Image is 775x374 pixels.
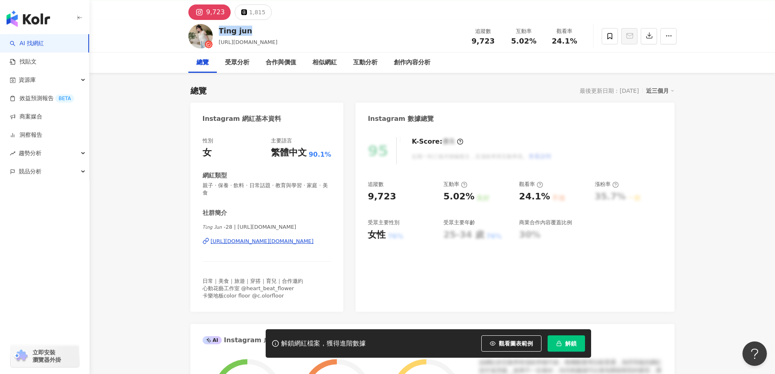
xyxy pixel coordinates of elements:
[203,238,332,245] a: [URL][DOMAIN_NAME][DOMAIN_NAME]
[188,4,231,20] button: 9,723
[580,87,639,94] div: 最後更新日期：[DATE]
[19,162,41,181] span: 競品分析
[368,114,434,123] div: Instagram 數據總覽
[33,349,61,363] span: 立即安裝 瀏覽器外掛
[10,58,37,66] a: 找貼文
[368,229,386,241] div: 女性
[219,26,278,36] div: Ting jun
[190,85,207,96] div: 總覽
[271,147,307,159] div: 繁體中文
[203,209,227,217] div: 社群簡介
[472,37,495,45] span: 9,723
[10,39,44,48] a: searchAI 找網紅
[519,181,543,188] div: 觀看率
[443,181,467,188] div: 互動率
[548,335,585,352] button: 解鎖
[11,345,79,367] a: chrome extension立即安裝 瀏覽器外掛
[481,335,541,352] button: 觀看圖表範例
[235,4,272,20] button: 1,815
[266,58,296,68] div: 合作與價值
[19,144,41,162] span: 趨勢分析
[646,85,675,96] div: 近三個月
[211,238,314,245] div: [URL][DOMAIN_NAME][DOMAIN_NAME]
[443,219,475,226] div: 受眾主要年齡
[203,114,282,123] div: Instagram 網紅基本資料
[309,150,332,159] span: 90.1%
[225,58,249,68] div: 受眾分析
[368,190,396,203] div: 9,723
[196,58,209,68] div: 總覽
[281,339,366,348] div: 解鎖網紅檔案，獲得進階數據
[203,278,303,299] span: 日常｜美食｜旅遊｜穿搭｜育兒｜合作邀約 心動花藝工作室 @heart_beat_flower 卡樂地板color floor @c.olorfloor
[203,147,212,159] div: 女
[353,58,378,68] div: 互動分析
[203,223,332,231] span: 𝘛𝘪𝘯𝘨 𝘑𝘶𝘯 -𝟤𝟪 | [URL][DOMAIN_NAME]
[203,171,227,180] div: 網紅類型
[188,24,213,48] img: KOL Avatar
[509,27,539,35] div: 互動率
[10,94,74,103] a: 效益預測報告BETA
[219,39,278,45] span: [URL][DOMAIN_NAME]
[206,7,225,18] div: 9,723
[443,190,474,203] div: 5.02%
[271,137,292,144] div: 主要語言
[499,340,533,347] span: 觀看圖表範例
[519,190,550,203] div: 24.1%
[511,37,536,45] span: 5.02%
[7,11,50,27] img: logo
[203,182,332,197] span: 親子 · 保養 · 飲料 · 日常話題 · 教育與學習 · 家庭 · 美食
[203,137,213,144] div: 性別
[10,131,42,139] a: 洞察報告
[412,137,463,146] div: K-Score :
[565,340,576,347] span: 解鎖
[549,27,580,35] div: 觀看率
[595,181,619,188] div: 漲粉率
[519,219,572,226] div: 商業合作內容覆蓋比例
[19,71,36,89] span: 資源庫
[368,181,384,188] div: 追蹤數
[13,350,29,363] img: chrome extension
[468,27,499,35] div: 追蹤數
[10,113,42,121] a: 商案媒合
[10,151,15,156] span: rise
[368,219,400,226] div: 受眾主要性別
[552,37,577,45] span: 24.1%
[249,7,265,18] div: 1,815
[312,58,337,68] div: 相似網紅
[394,58,430,68] div: 創作內容分析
